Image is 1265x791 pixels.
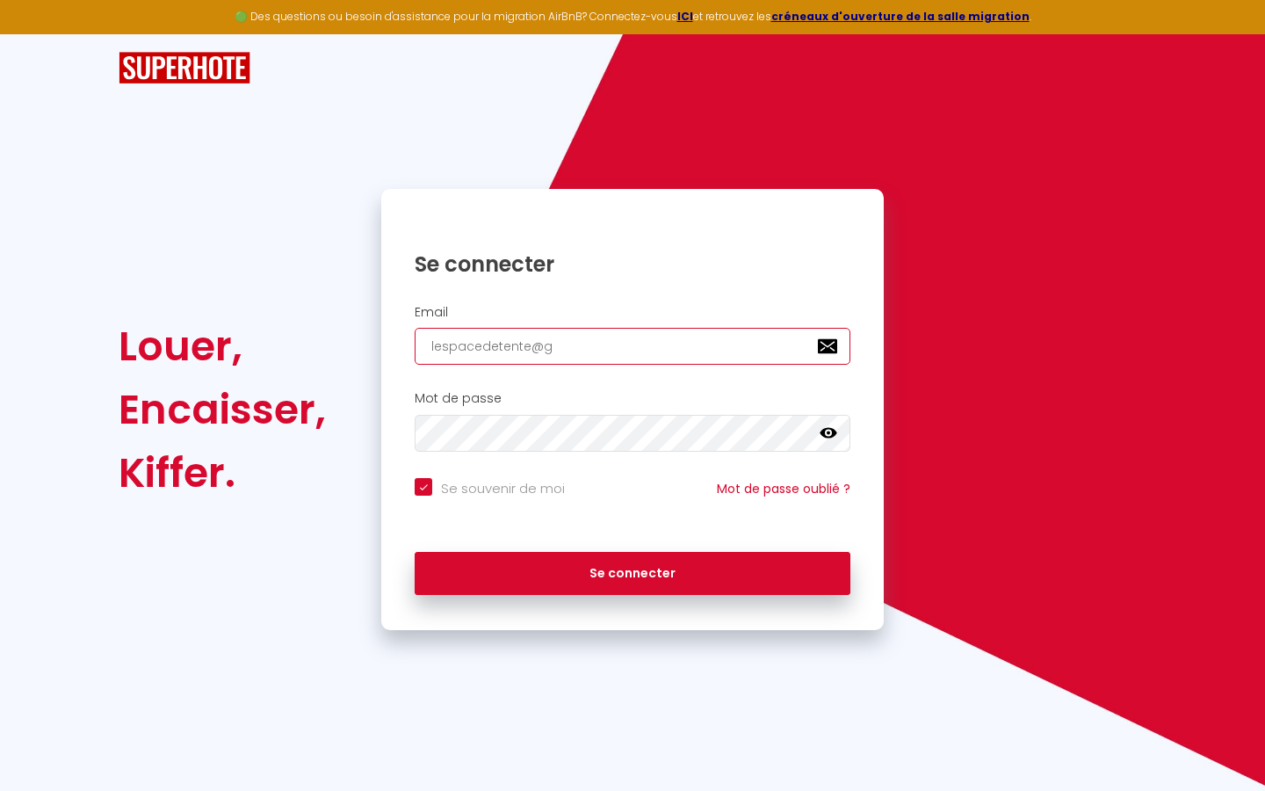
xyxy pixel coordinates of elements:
[119,315,326,378] div: Louer,
[119,441,326,504] div: Kiffer.
[415,305,850,320] h2: Email
[415,250,850,278] h1: Se connecter
[771,9,1030,24] a: créneaux d'ouverture de la salle migration
[415,391,850,406] h2: Mot de passe
[119,52,250,84] img: SuperHote logo
[677,9,693,24] a: ICI
[415,552,850,596] button: Se connecter
[14,7,67,60] button: Ouvrir le widget de chat LiveChat
[717,480,850,497] a: Mot de passe oublié ?
[415,328,850,365] input: Ton Email
[119,378,326,441] div: Encaisser,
